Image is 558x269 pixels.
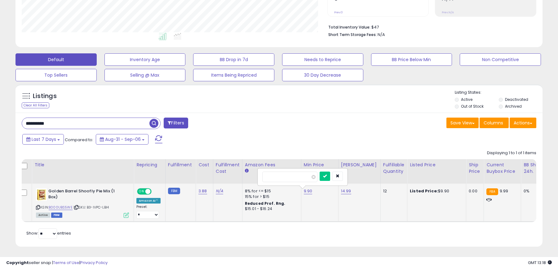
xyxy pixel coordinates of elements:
a: 3.88 [198,188,207,194]
b: Listed Price: [410,188,438,194]
button: Actions [510,118,536,128]
div: Ship Price [469,162,481,175]
button: Columns [480,118,509,128]
a: 9.90 [304,188,312,194]
div: Current Buybox Price [486,162,518,175]
span: 9.99 [500,188,508,194]
button: Selling @ Max [104,69,186,81]
small: FBA [486,188,498,195]
b: Total Inventory Value: [328,25,370,30]
span: Aug-31 - Sep-06 [105,136,141,142]
a: Terms of Use [53,260,79,266]
img: 51ExroExMdL._SL40_.jpg [36,188,47,201]
button: Default [15,53,97,66]
span: OFF [151,189,161,194]
b: Short Term Storage Fees: [328,32,377,37]
small: Prev: N/A [442,11,454,14]
div: 15% for > $15 [245,194,296,200]
a: 14.99 [341,188,351,194]
span: FBM [51,213,62,218]
label: Active [461,97,472,102]
span: Show: entries [26,230,71,236]
small: Prev: 0 [334,11,343,14]
button: Non Competitive [460,53,541,66]
div: ASIN: [36,188,129,217]
button: Aug-31 - Sep-06 [96,134,148,145]
span: 2025-09-15 13:18 GMT [528,260,552,266]
div: Clear All Filters [22,102,49,108]
div: Title [34,162,131,168]
h5: Listings [33,92,57,101]
button: 30 Day Decrease [282,69,363,81]
li: $47 [328,23,532,30]
div: Cost [198,162,210,168]
div: Preset: [136,205,161,219]
div: Fulfillable Quantity [383,162,405,175]
a: N/A [216,188,223,194]
div: Amazon Fees [245,162,299,168]
button: Save View [446,118,479,128]
button: Inventory Age [104,53,186,66]
a: B000UBS5WE [49,205,73,210]
div: $15.01 - $16.24 [245,206,296,212]
button: Filters [164,118,188,128]
div: 12 [383,188,402,194]
span: Columns [484,120,503,126]
span: ON [138,189,145,194]
div: [PERSON_NAME] [341,162,378,168]
div: Repricing [136,162,163,168]
button: Items Being Repriced [193,69,274,81]
button: Needs to Reprice [282,53,363,66]
div: Min Price [304,162,336,168]
label: Deactivated [505,97,528,102]
div: Displaying 1 to 1 of 1 items [487,150,536,156]
button: BB Drop in 7d [193,53,274,66]
div: Amazon AI * [136,198,161,204]
div: 0.00 [469,188,479,194]
span: | SKU: B3-IVPC-LBI4 [73,205,109,210]
button: BB Price Below Min [371,53,452,66]
small: Amazon Fees. [245,168,249,174]
div: 8% for <= $15 [245,188,296,194]
small: FBM [168,188,180,194]
div: BB Share 24h. [524,162,546,175]
div: Fulfillment Cost [216,162,240,175]
span: N/A [378,32,385,38]
p: Listing States: [455,90,542,96]
label: Archived [505,104,522,109]
button: Top Sellers [15,69,97,81]
div: Listed Price [410,162,463,168]
b: Reduced Prof. Rng. [245,201,286,206]
div: seller snap | | [6,260,108,266]
b: Golden Barrel Shoofly Pie Mix (1 Box) [48,188,124,201]
span: All listings currently available for purchase on Amazon [36,213,50,218]
span: Last 7 Days [32,136,56,142]
div: Fulfillment [168,162,193,168]
a: Privacy Policy [80,260,108,266]
span: Compared to: [65,137,93,143]
label: Out of Stock [461,104,484,109]
strong: Copyright [6,260,29,266]
div: $9.90 [410,188,461,194]
div: 0% [524,188,544,194]
button: Last 7 Days [22,134,64,145]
